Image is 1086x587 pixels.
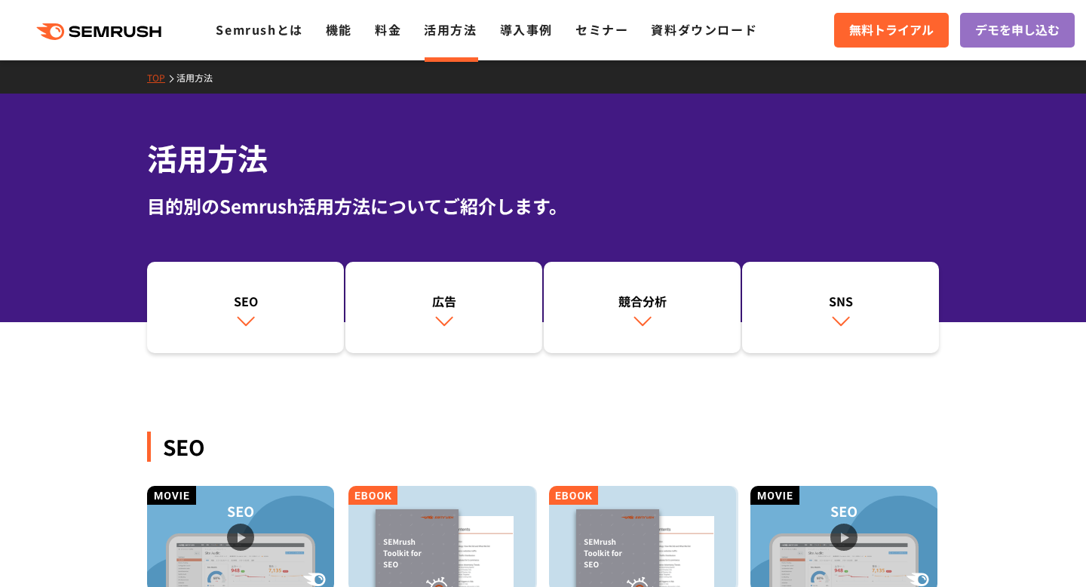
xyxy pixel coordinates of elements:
[651,20,757,38] a: 資料ダウンロード
[975,20,1060,40] span: デモを申し込む
[575,20,628,38] a: セミナー
[147,192,939,220] div: 目的別のSemrush活用方法についてご紹介します。
[375,20,401,38] a: 料金
[326,20,352,38] a: 機能
[147,71,176,84] a: TOP
[353,292,535,310] div: 広告
[216,20,302,38] a: Semrushとは
[750,292,931,310] div: SNS
[551,292,733,310] div: 競合分析
[147,262,344,354] a: SEO
[147,136,939,180] h1: 活用方法
[960,13,1075,48] a: デモを申し込む
[155,292,336,310] div: SEO
[544,262,741,354] a: 競合分析
[500,20,553,38] a: 導入事例
[147,432,939,462] div: SEO
[176,71,224,84] a: 活用方法
[345,262,542,354] a: 広告
[834,13,949,48] a: 無料トライアル
[849,20,934,40] span: 無料トライアル
[424,20,477,38] a: 活用方法
[742,262,939,354] a: SNS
